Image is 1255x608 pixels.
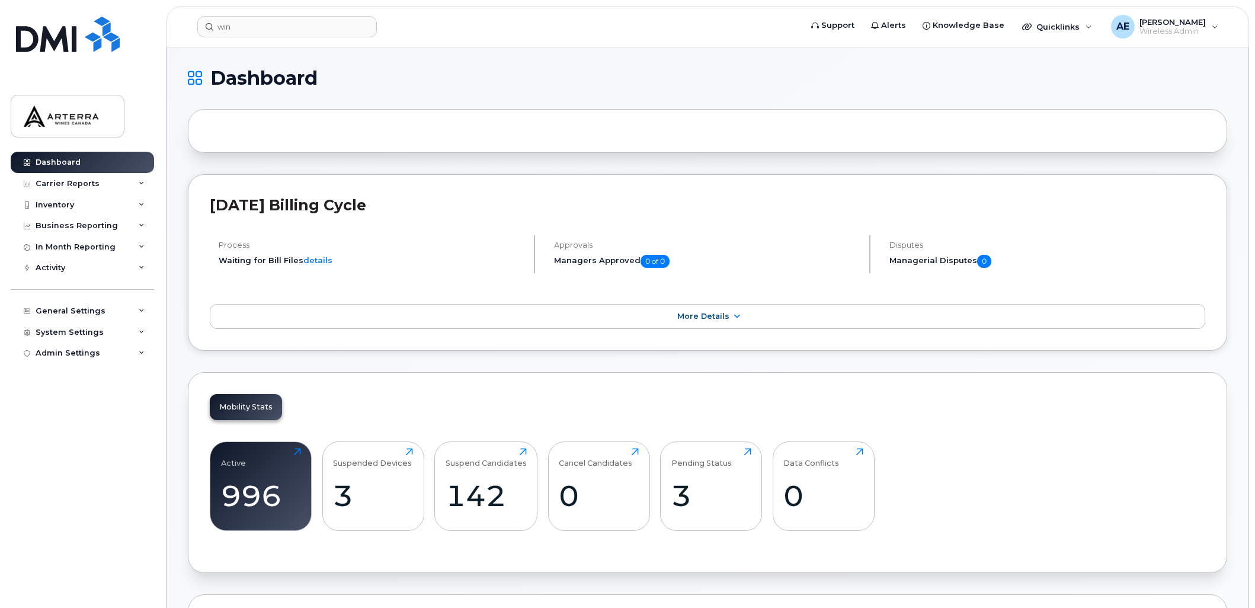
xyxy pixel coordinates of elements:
a: Pending Status3 [671,448,751,524]
h5: Managers Approved [554,255,859,268]
div: 3 [671,478,751,513]
div: 996 [221,478,301,513]
span: 0 of 0 [641,255,670,268]
h5: Managerial Disputes [889,255,1205,268]
div: Data Conflicts [783,448,839,468]
div: 0 [783,478,863,513]
div: 142 [446,478,527,513]
div: Active [221,448,246,468]
a: Cancel Candidates0 [559,448,639,524]
h4: Disputes [889,241,1205,249]
div: Suspended Devices [333,448,412,468]
h4: Approvals [554,241,859,249]
div: 3 [333,478,413,513]
span: More Details [677,312,729,321]
a: Active996 [221,448,301,524]
div: 0 [559,478,639,513]
h4: Process [219,241,524,249]
div: Suspend Candidates [446,448,527,468]
a: details [303,255,332,265]
a: Data Conflicts0 [783,448,863,524]
a: Suspended Devices3 [333,448,413,524]
span: 0 [977,255,991,268]
h2: [DATE] Billing Cycle [210,196,1205,214]
span: Dashboard [210,69,318,87]
li: Waiting for Bill Files [219,255,524,266]
div: Cancel Candidates [559,448,632,468]
div: Pending Status [671,448,732,468]
a: Suspend Candidates142 [446,448,527,524]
